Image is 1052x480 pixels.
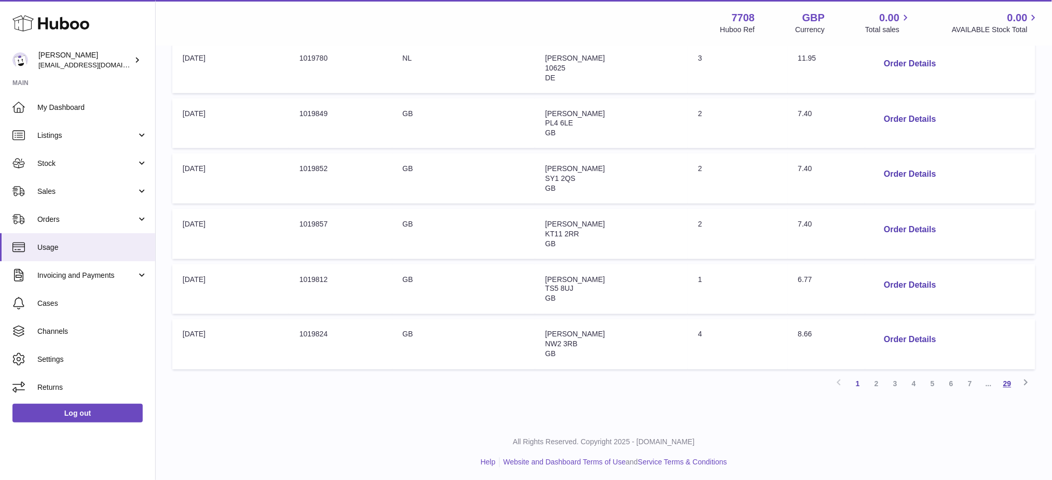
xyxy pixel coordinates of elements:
span: 6.77 [798,275,812,284]
div: Huboo Ref [720,25,755,35]
button: Order Details [876,275,944,296]
td: 1019849 [289,98,392,149]
td: GB [392,153,535,204]
a: 0.00 Total sales [865,11,911,35]
div: Currency [796,25,825,35]
span: 7.40 [798,164,812,173]
span: Orders [37,215,136,224]
span: KT11 2RR [545,230,579,238]
span: PL4 6LE [545,119,573,127]
span: My Dashboard [37,103,147,112]
span: Stock [37,159,136,168]
td: [DATE] [172,43,289,93]
p: All Rights Reserved. Copyright 2025 - [DOMAIN_NAME] [164,437,1044,447]
img: internalAdmin-7708@internal.huboo.com [12,52,28,68]
button: Order Details [876,109,944,130]
td: 1019824 [289,319,392,370]
a: 0.00 AVAILABLE Stock Total [952,11,1040,35]
td: 2 [688,209,787,259]
span: Total sales [865,25,911,35]
a: 29 [998,375,1017,393]
td: 1019812 [289,264,392,315]
td: 2 [688,153,787,204]
span: Channels [37,327,147,336]
a: Website and Dashboard Terms of Use [503,458,626,467]
li: and [500,458,727,468]
span: GB [545,239,556,248]
span: DE [545,74,555,82]
strong: GBP [802,11,825,25]
span: [EMAIL_ADDRESS][DOMAIN_NAME] [38,61,153,69]
span: [PERSON_NAME] [545,330,605,338]
span: [PERSON_NAME] [545,54,605,62]
span: ... [979,375,998,393]
a: 4 [905,375,923,393]
span: GB [545,294,556,303]
span: 7.40 [798,109,812,118]
span: [PERSON_NAME] [545,109,605,118]
span: Usage [37,243,147,252]
a: 5 [923,375,942,393]
a: 7 [961,375,979,393]
span: Cases [37,299,147,308]
span: SY1 2QS [545,174,576,182]
span: GB [545,129,556,137]
button: Order Details [876,330,944,351]
span: NW2 3RB [545,340,578,348]
span: [PERSON_NAME] [545,275,605,284]
span: Invoicing and Payments [37,271,136,280]
button: Order Details [876,219,944,241]
span: AVAILABLE Stock Total [952,25,1040,35]
td: GB [392,319,535,370]
td: 3 [688,43,787,93]
a: Service Terms & Conditions [638,458,727,467]
span: Listings [37,131,136,140]
td: 4 [688,319,787,370]
a: Help [481,458,496,467]
span: [PERSON_NAME] [545,220,605,228]
span: GB [545,350,556,358]
div: [PERSON_NAME] [38,50,132,70]
button: Order Details [876,53,944,75]
td: [DATE] [172,209,289,259]
td: NL [392,43,535,93]
a: Log out [12,404,143,422]
span: Settings [37,355,147,364]
strong: 7708 [732,11,755,25]
td: 1019780 [289,43,392,93]
span: 8.66 [798,330,812,338]
a: 1 [849,375,867,393]
td: [DATE] [172,153,289,204]
td: 1019852 [289,153,392,204]
a: 3 [886,375,905,393]
td: GB [392,264,535,315]
td: [DATE] [172,264,289,315]
td: [DATE] [172,319,289,370]
span: 11.95 [798,54,816,62]
span: TS5 8UJ [545,285,573,293]
span: 0.00 [880,11,900,25]
a: 2 [867,375,886,393]
span: GB [545,184,556,192]
span: 7.40 [798,220,812,228]
span: Returns [37,383,147,392]
td: [DATE] [172,98,289,149]
td: GB [392,209,535,259]
button: Order Details [876,164,944,185]
td: 1019857 [289,209,392,259]
span: Sales [37,187,136,196]
span: [PERSON_NAME] [545,164,605,173]
span: 10625 [545,64,566,72]
td: 2 [688,98,787,149]
td: GB [392,98,535,149]
td: 1 [688,264,787,315]
span: 0.00 [1007,11,1028,25]
a: 6 [942,375,961,393]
